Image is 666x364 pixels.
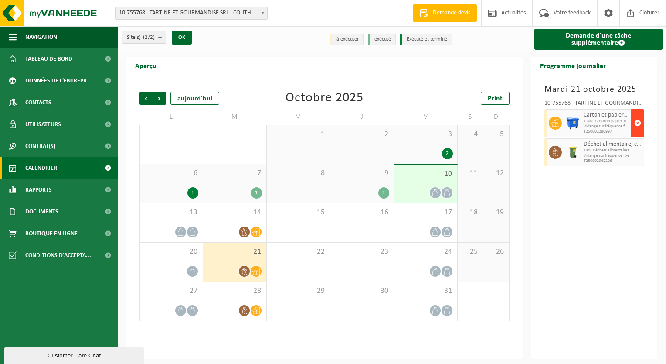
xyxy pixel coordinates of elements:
td: M [203,109,267,125]
iframe: chat widget [4,345,146,364]
span: 11 [462,168,479,178]
span: Vidange sur fréquence fixe [584,124,629,129]
div: 1 [251,187,262,199]
td: S [458,109,483,125]
span: Carton et papier, non-conditionné (industriel) [584,112,629,119]
span: Contrat(s) [25,135,55,157]
li: exécuté [368,34,396,45]
span: Précédent [139,92,153,105]
a: Demande devis [413,4,477,22]
span: Données de l'entrepr... [25,70,92,92]
a: Demande d'une tâche supplémentaire [534,29,663,50]
span: Déchet alimentaire, contenant des produits d'origine animale, non emballé, catégorie 3 [584,141,642,148]
span: 30 [335,286,389,296]
span: 2 [335,130,389,139]
td: L [139,109,203,125]
span: Documents [25,201,58,223]
count: (2/2) [143,34,155,40]
span: Suivant [153,92,166,105]
span: 27 [144,286,198,296]
span: 17 [398,208,453,217]
span: 10-755768 - TARTINE ET GOURMANDISE SRL - COUTHUIN [115,7,268,20]
span: 7 [207,168,262,178]
td: J [330,109,394,125]
h2: Aperçu [126,57,165,74]
span: 10 [398,169,453,179]
span: Demande devis [431,9,472,17]
div: 10-755768 - TARTINE ET GOURMANDISE SRL - COUTHUIN [544,100,645,109]
span: 10-755768 - TARTINE ET GOURMANDISE SRL - COUTHUIN [116,7,267,19]
span: 18 [462,208,479,217]
span: 14 [207,208,262,217]
span: Boutique en ligne [25,223,78,244]
span: Print [488,95,503,102]
span: 140L Déchets alimentaires [584,148,642,153]
a: Print [481,92,510,105]
span: 28 [207,286,262,296]
div: aujourd'hui [170,92,219,105]
span: 19 [488,208,504,217]
span: Vidange sur fréquence fixe [584,153,642,158]
span: Rapports [25,179,52,201]
td: V [394,109,458,125]
span: 20 [144,247,198,257]
span: Conditions d'accepta... [25,244,91,266]
span: 23 [335,247,389,257]
span: Contacts [25,92,51,113]
h2: Programme journalier [531,57,615,74]
span: 3 [398,130,453,139]
span: 9 [335,168,389,178]
span: 5 [488,130,504,139]
span: 24 [398,247,453,257]
div: 2 [442,148,453,159]
span: 4 [462,130,479,139]
td: M [267,109,330,125]
div: 1 [187,187,198,199]
img: WB-1100-HPE-BE-01 [566,117,579,130]
span: 21 [207,247,262,257]
span: 31 [398,286,453,296]
span: 12 [488,168,504,178]
div: Octobre 2025 [285,92,364,105]
button: OK [172,31,192,45]
span: T250002942206 [584,158,642,164]
li: Exécuté et terminé [400,34,452,45]
h3: Mardi 21 octobre 2025 [544,83,645,96]
span: 13 [144,208,198,217]
span: Navigation [25,26,57,48]
span: 22 [271,247,326,257]
div: 1 [378,187,389,199]
td: D [483,109,509,125]
span: 8 [271,168,326,178]
span: T250002280997 [584,129,629,134]
span: 6 [144,168,198,178]
span: Utilisateurs [25,113,61,135]
span: 15 [271,208,326,217]
span: Tableau de bord [25,48,72,70]
span: 16 [335,208,389,217]
span: Site(s) [127,31,155,44]
button: Site(s)(2/2) [122,31,166,44]
span: 25 [462,247,479,257]
span: 29 [271,286,326,296]
span: Calendrier [25,157,57,179]
li: à exécuter [330,34,364,45]
span: 26 [488,247,504,257]
img: WB-0140-HPE-GN-50 [566,146,579,159]
span: 1100L carton et papier, non-conditionné (industriel) [584,119,629,124]
span: 1 [271,130,326,139]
